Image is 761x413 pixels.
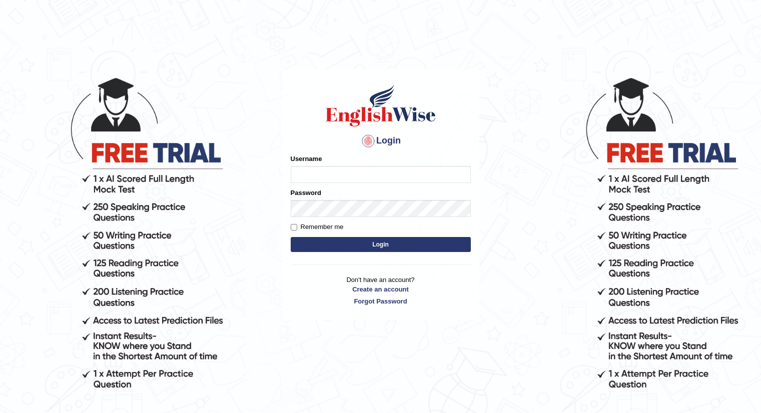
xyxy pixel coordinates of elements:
input: Remember me [291,224,297,230]
button: Login [291,237,471,252]
label: Remember me [291,222,344,232]
a: Create an account [291,284,471,294]
a: Forgot Password [291,296,471,306]
label: Username [291,154,322,163]
h4: Login [291,133,471,149]
img: Logo of English Wise sign in for intelligent practice with AI [324,83,438,128]
p: Don't have an account? [291,275,471,306]
label: Password [291,188,321,197]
